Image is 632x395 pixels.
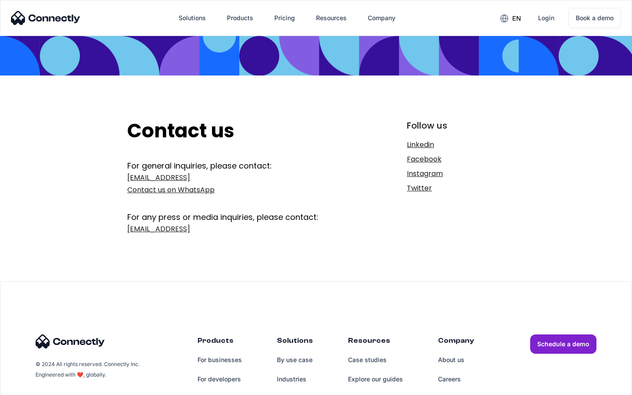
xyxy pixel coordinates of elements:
div: Pricing [274,12,295,24]
div: en [512,12,521,25]
div: Solutions [179,12,206,24]
a: Instagram [407,168,505,180]
a: Twitter [407,182,505,194]
a: Case studies [348,350,403,370]
a: About us [438,350,474,370]
ul: Language list [18,380,53,392]
a: Book a demo [568,8,621,28]
a: Schedule a demo [530,334,596,354]
a: Industries [277,370,313,389]
div: For general inquiries, please contact: [127,160,350,172]
div: Company [438,334,474,350]
h2: Contact us [127,119,350,143]
a: Pricing [267,7,302,29]
aside: Language selected: English [9,380,53,392]
a: Explore our guides [348,370,403,389]
div: © 2024 All rights reserved. Connectly Inc. Engineered with ❤️, globally. [36,359,141,380]
a: Careers [438,370,474,389]
a: Facebook [407,153,505,165]
img: Connectly Logo [11,11,80,25]
div: Products [227,12,253,24]
div: Products [197,334,242,350]
a: For developers [197,370,242,389]
div: Resources [348,334,403,350]
a: For businesses [197,350,242,370]
div: Login [538,12,554,24]
a: By use case [277,350,313,370]
div: Solutions [277,334,313,350]
a: [EMAIL_ADDRESS]Contact us on WhatsApp [127,172,350,196]
img: Connectly Logo [36,334,105,348]
div: Resources [316,12,347,24]
div: Company [368,12,395,24]
div: For any press or media inquiries, please contact: [127,198,350,223]
a: Linkedin [407,139,505,151]
a: [EMAIL_ADDRESS] [127,223,350,235]
div: Follow us [407,119,505,132]
a: Login [531,7,561,29]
